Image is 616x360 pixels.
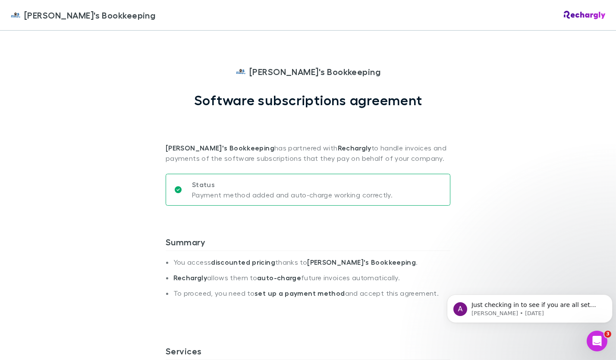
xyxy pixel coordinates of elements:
[166,108,450,163] p: has partnered with to handle invoices and payments of the software subscriptions that they pay on...
[173,273,207,282] strong: Rechargly
[255,289,345,297] strong: set up a payment method
[166,144,274,152] strong: [PERSON_NAME]'s Bookkeeping
[194,92,422,108] h1: Software subscriptions agreement
[211,258,275,266] strong: discounted pricing
[173,289,450,304] li: To proceed, you need to and accept this agreement.
[307,258,416,266] strong: [PERSON_NAME]'s Bookkeeping
[338,144,371,152] strong: Rechargly
[10,10,21,20] img: Jim's Bookkeeping's Logo
[236,66,246,77] img: Jim's Bookkeeping's Logo
[587,331,607,351] iframe: Intercom live chat
[166,346,450,360] h3: Services
[564,11,606,19] img: Rechargly Logo
[257,273,301,282] strong: auto-charge
[443,276,616,337] iframe: Intercom notifications message
[24,9,155,22] span: [PERSON_NAME]'s Bookkeeping
[173,273,450,289] li: allows them to future invoices automatically.
[604,331,611,338] span: 3
[192,190,393,200] p: Payment method added and auto-charge working correctly.
[249,65,380,78] span: [PERSON_NAME]'s Bookkeeping
[173,258,450,273] li: You access thanks to .
[192,179,393,190] p: Status
[166,237,450,250] h3: Summary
